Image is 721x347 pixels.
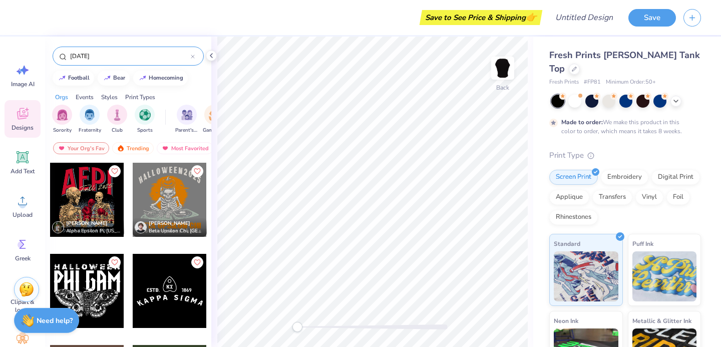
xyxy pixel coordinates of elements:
button: Like [191,256,203,268]
button: football [53,71,94,86]
div: filter for Game Day [203,105,226,134]
button: filter button [107,105,127,134]
img: Puff Ink [632,251,697,301]
img: Club Image [112,109,123,121]
div: Vinyl [635,190,663,205]
span: Beta Upsilon Chi, [GEOGRAPHIC_DATA] [149,227,203,235]
span: Club [112,127,123,134]
img: Sorority Image [57,109,68,121]
span: Fresh Prints [PERSON_NAME] Tank Top [549,49,700,75]
span: Upload [13,211,33,219]
button: filter button [203,105,226,134]
span: Metallic & Glitter Ink [632,315,691,326]
strong: Need help? [37,316,73,325]
button: Like [109,256,121,268]
span: # FP81 [584,78,601,87]
div: homecoming [149,75,183,81]
div: Styles [101,93,118,102]
span: Parent's Weekend [175,127,198,134]
div: Your Org's Fav [53,142,109,154]
img: Standard [554,251,618,301]
img: Fraternity Image [84,109,95,121]
div: filter for Parent's Weekend [175,105,198,134]
div: We make this product in this color to order, which means it takes 8 weeks. [561,118,684,136]
span: Add Text [11,167,35,175]
img: Parent's Weekend Image [181,109,193,121]
div: Screen Print [549,170,598,185]
span: Clipart & logos [6,298,39,314]
div: Rhinestones [549,210,598,225]
img: Game Day Image [209,109,220,121]
img: Back [493,58,513,78]
button: bear [98,71,130,86]
div: Print Types [125,93,155,102]
div: Applique [549,190,589,205]
span: Minimum Order: 50 + [606,78,656,87]
div: Trending [112,142,154,154]
img: most_fav.gif [58,145,66,152]
span: Sorority [53,127,72,134]
img: trending.gif [117,145,125,152]
div: Accessibility label [292,322,302,332]
div: Transfers [592,190,632,205]
div: filter for Fraternity [79,105,101,134]
div: Save to See Price & Shipping [422,10,540,25]
div: Events [76,93,94,102]
span: Alpha Epsilon Pi, [US_STATE][GEOGRAPHIC_DATA] [66,227,120,235]
div: filter for Sports [135,105,155,134]
span: Image AI [11,80,35,88]
button: filter button [52,105,72,134]
div: filter for Club [107,105,127,134]
span: Fresh Prints [549,78,579,87]
span: Greek [15,254,31,262]
div: bear [113,75,125,81]
div: Digital Print [651,170,700,185]
div: Foil [666,190,690,205]
span: Game Day [203,127,226,134]
div: football [68,75,90,81]
div: Embroidery [601,170,648,185]
span: Neon Ink [554,315,578,326]
div: Print Type [549,150,701,161]
span: Designs [12,124,34,132]
img: trend_line.gif [103,75,111,81]
button: filter button [79,105,101,134]
img: trend_line.gif [139,75,147,81]
button: Like [109,165,121,177]
span: 👉 [526,11,537,23]
span: Standard [554,238,580,249]
input: Try "Alpha" [69,51,191,61]
button: filter button [175,105,198,134]
span: Sports [137,127,153,134]
img: Sports Image [139,109,151,121]
span: Puff Ink [632,238,653,249]
button: homecoming [133,71,188,86]
strong: Made to order: [561,118,603,126]
span: [PERSON_NAME] [66,220,108,227]
div: filter for Sorority [52,105,72,134]
img: most_fav.gif [161,145,169,152]
input: Untitled Design [547,8,621,28]
button: Like [191,165,203,177]
div: Orgs [55,93,68,102]
button: Save [628,9,676,27]
span: [PERSON_NAME] [149,220,190,227]
div: Back [496,83,509,92]
img: trend_line.gif [58,75,66,81]
span: Fraternity [79,127,101,134]
div: Most Favorited [157,142,213,154]
button: filter button [135,105,155,134]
